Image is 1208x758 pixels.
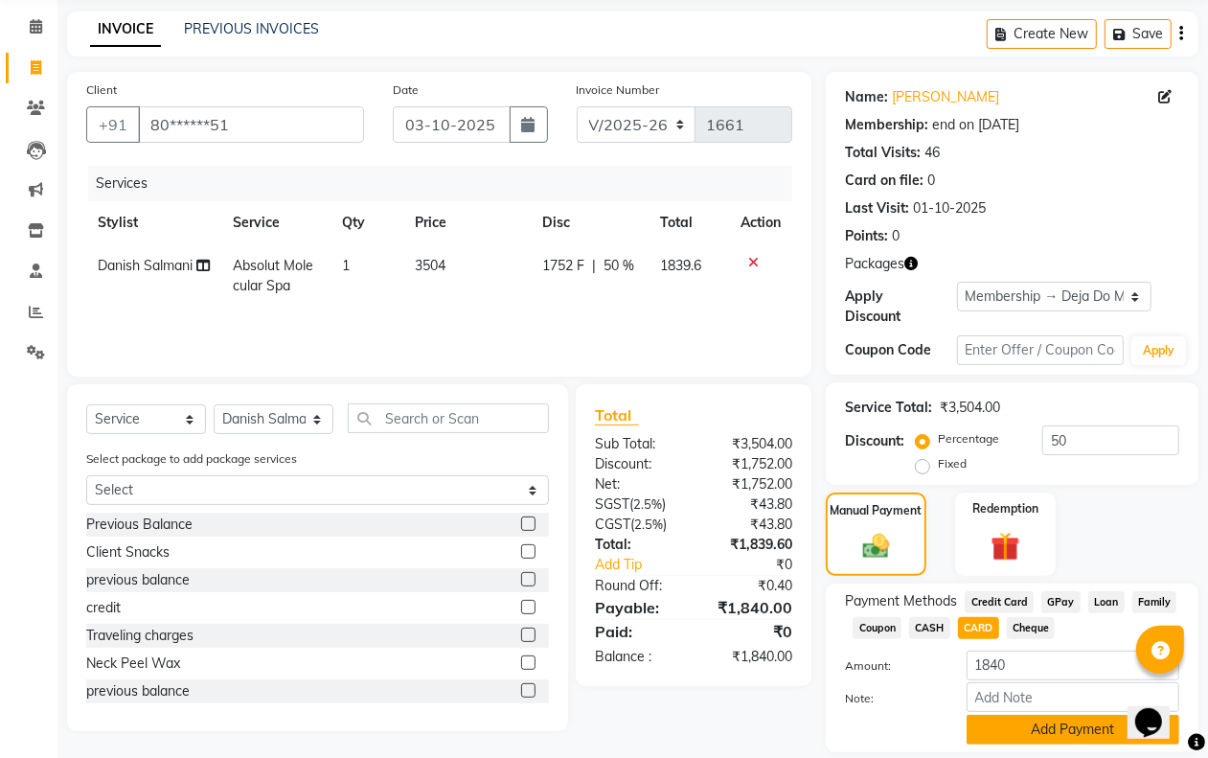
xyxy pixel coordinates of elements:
span: Payment Methods [845,591,957,611]
label: Note: [831,690,951,707]
div: ( ) [581,515,694,535]
div: Neck Peel Wax [86,654,180,674]
input: Search by Name/Mobile/Email/Code [138,106,364,143]
div: Traveling charges [86,626,194,646]
div: previous balance [86,570,190,590]
div: Apply Discount [845,287,956,327]
span: Total [595,405,639,425]
th: Action [729,201,792,244]
div: Round Off: [581,576,694,596]
iframe: chat widget [1128,681,1189,739]
div: Card on file: [845,171,923,191]
div: Total Visits: [845,143,921,163]
label: Percentage [938,430,999,448]
div: Balance : [581,647,694,667]
input: Amount [967,651,1179,680]
label: Select package to add package services [86,450,297,468]
span: CASH [909,617,950,639]
button: +91 [86,106,140,143]
span: GPay [1041,591,1081,613]
div: Paid: [581,620,694,643]
th: Price [403,201,531,244]
span: 3504 [415,257,445,274]
label: Redemption [972,500,1038,517]
span: SGST [595,495,629,513]
a: PREVIOUS INVOICES [184,20,319,37]
div: ₹1,752.00 [694,474,807,494]
a: INVOICE [90,12,161,47]
div: ₹0.40 [694,576,807,596]
span: Credit Card [965,591,1034,613]
div: Total: [581,535,694,555]
label: Date [393,81,419,99]
label: Invoice Number [577,81,660,99]
th: Disc [531,201,649,244]
span: 1 [342,257,350,274]
div: ₹1,752.00 [694,454,807,474]
span: Family [1132,591,1177,613]
label: Amount: [831,657,951,675]
span: 2.5% [634,517,663,532]
div: Sub Total: [581,434,694,454]
button: Save [1105,19,1172,49]
div: Membership: [845,115,928,135]
span: Loan [1088,591,1125,613]
div: Coupon Code [845,340,956,360]
div: Previous Balance [86,515,193,535]
img: _gift.svg [982,529,1028,564]
div: ₹0 [694,620,807,643]
div: Name: [845,87,888,107]
div: ₹3,504.00 [940,398,1000,418]
label: Client [86,81,117,99]
span: Cheque [1007,617,1056,639]
button: Add Payment [967,715,1179,745]
div: Discount: [845,431,904,451]
div: ₹43.80 [694,515,807,535]
span: Coupon [853,617,901,639]
div: Service Total: [845,398,932,418]
span: 2.5% [633,496,662,512]
div: Net: [581,474,694,494]
img: _cash.svg [855,531,898,562]
div: Payable: [581,596,694,619]
div: ₹1,840.00 [694,596,807,619]
label: Manual Payment [831,502,923,519]
input: Enter Offer / Coupon Code [957,335,1124,365]
button: Create New [987,19,1097,49]
div: ₹43.80 [694,494,807,515]
div: ( ) [581,494,694,515]
div: previous balance [86,681,190,701]
th: Stylist [86,201,221,244]
span: 50 % [604,256,634,276]
button: Apply [1131,336,1186,365]
div: 46 [924,143,940,163]
div: 01-10-2025 [913,198,986,218]
span: Danish Salmani [98,257,193,274]
span: Packages [845,254,904,274]
div: Services [88,166,807,201]
th: Qty [330,201,403,244]
a: [PERSON_NAME] [892,87,999,107]
div: Points: [845,226,888,246]
div: ₹3,504.00 [694,434,807,454]
span: Absolut Molecular Spa [233,257,313,294]
div: credit [86,598,121,618]
div: Last Visit: [845,198,909,218]
div: ₹1,839.60 [694,535,807,555]
span: 1839.6 [660,257,701,274]
div: Client Snacks [86,542,170,563]
span: CARD [958,617,999,639]
span: 1752 F [542,256,584,276]
div: Discount: [581,454,694,474]
input: Search or Scan [348,403,549,433]
div: 0 [892,226,900,246]
span: CGST [595,516,630,533]
label: Fixed [938,455,967,472]
span: | [592,256,596,276]
th: Total [649,201,730,244]
div: ₹1,840.00 [694,647,807,667]
th: Service [221,201,330,244]
div: 0 [927,171,935,191]
a: Add Tip [581,555,713,575]
input: Add Note [967,682,1179,712]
